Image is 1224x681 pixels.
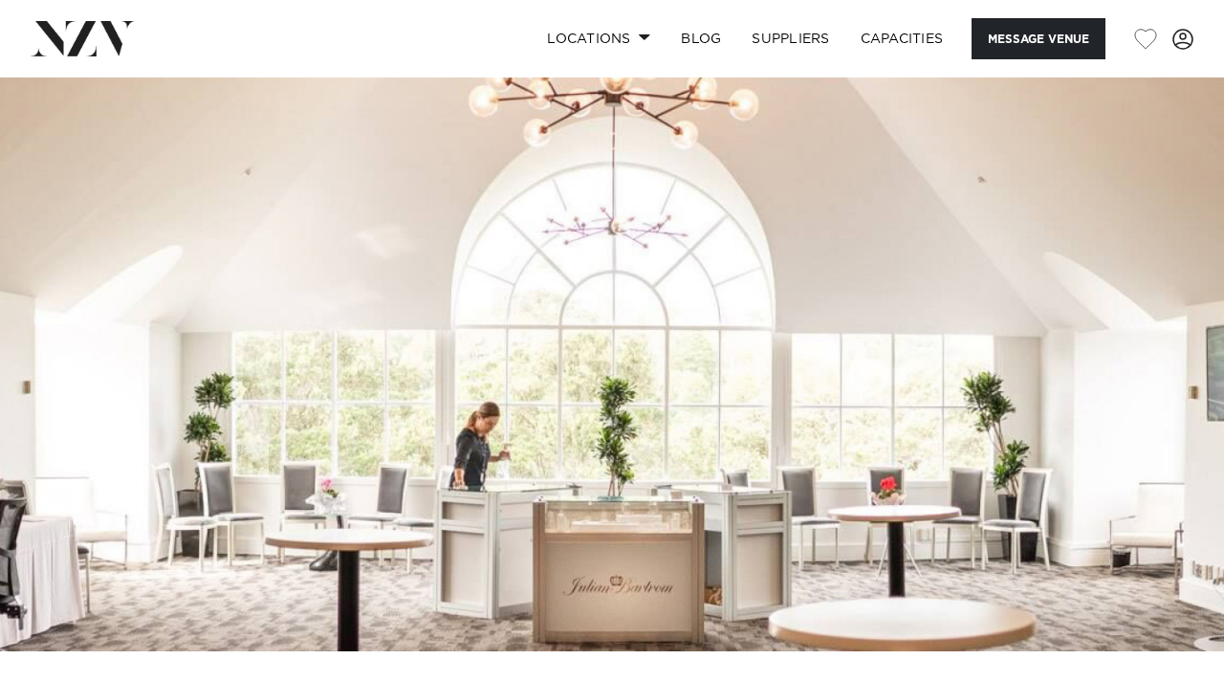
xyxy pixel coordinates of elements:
[736,18,844,59] a: SUPPLIERS
[666,18,736,59] a: BLOG
[31,21,135,55] img: nzv-logo.png
[972,18,1105,59] button: Message Venue
[532,18,666,59] a: Locations
[845,18,959,59] a: Capacities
